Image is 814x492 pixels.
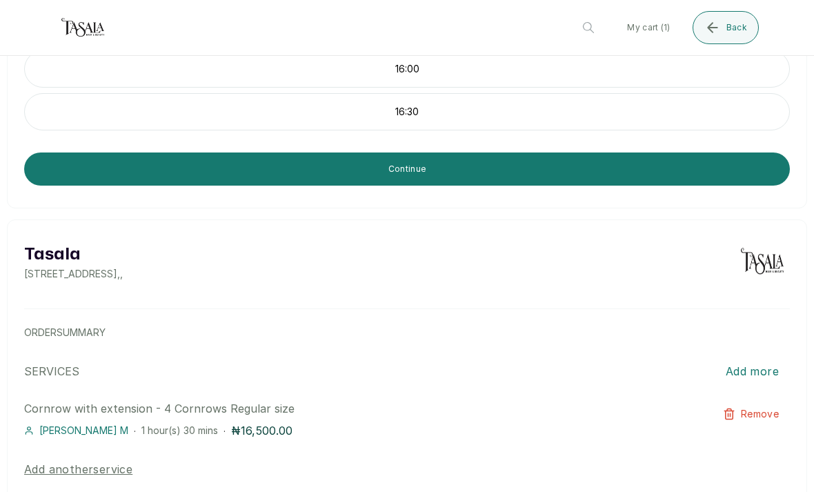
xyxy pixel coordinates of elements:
p: SERVICES [24,363,79,380]
button: Back [693,11,759,44]
div: · · [24,422,637,439]
img: business logo [55,14,110,41]
img: business logo [735,242,790,281]
p: [STREET_ADDRESS] , , [24,267,123,281]
button: My cart (1) [616,11,681,44]
p: ₦16,500.00 [231,422,292,439]
span: [PERSON_NAME] M [39,424,128,437]
p: Cornrow with extension - 4 Cornrows Regular size [24,400,637,417]
span: 1 hour(s) 30 mins [141,424,218,436]
p: ORDER SUMMARY [24,326,790,340]
h2: Tasala [24,242,123,267]
span: Remove [741,407,779,421]
button: Add anotherservice [24,461,132,478]
p: 16:00 [25,62,789,76]
button: Continue [24,152,790,186]
button: Remove [712,400,790,428]
button: Add more [715,356,790,386]
span: Back [726,22,747,33]
p: 16:30 [25,105,789,119]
